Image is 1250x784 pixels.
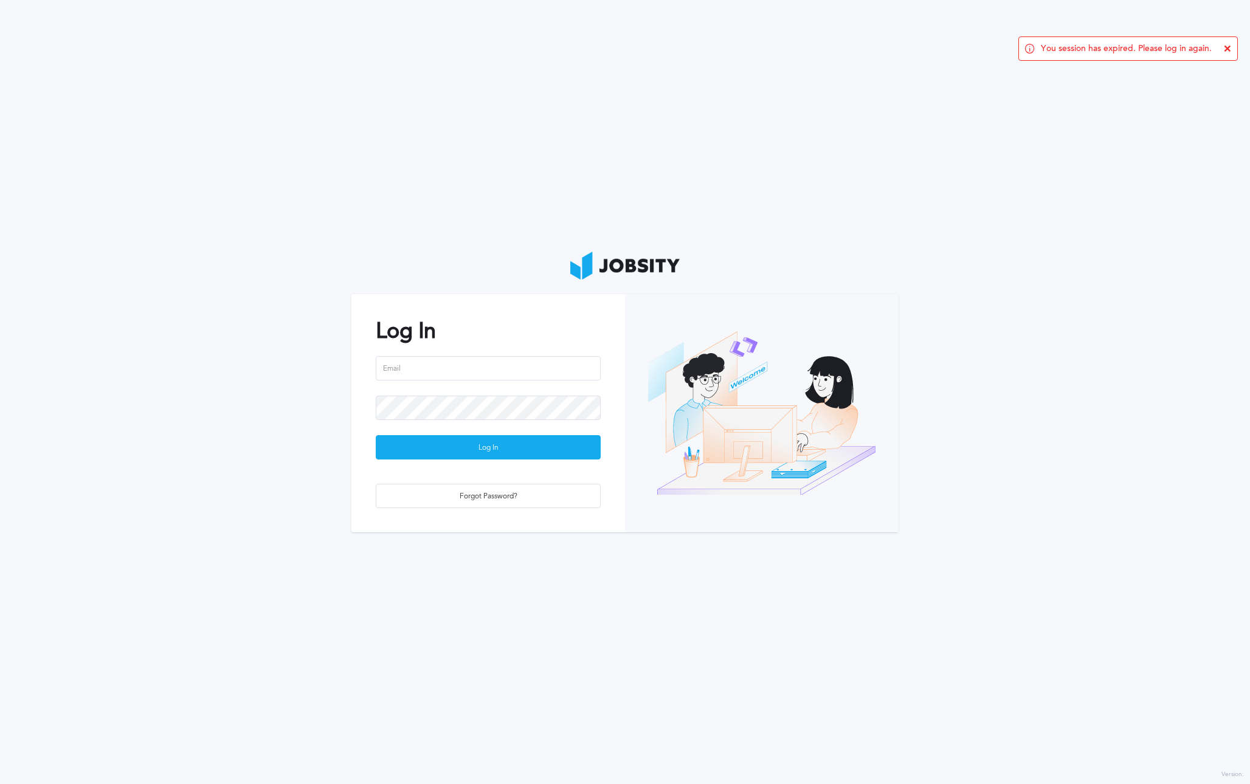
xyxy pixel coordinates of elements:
div: Forgot Password? [376,484,600,509]
button: Log In [376,435,601,459]
button: Forgot Password? [376,484,601,508]
label: Version: [1221,771,1244,779]
span: You session has expired. Please log in again. [1041,44,1212,53]
input: Email [376,356,601,380]
div: Log In [376,436,600,460]
h2: Log In [376,318,601,343]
